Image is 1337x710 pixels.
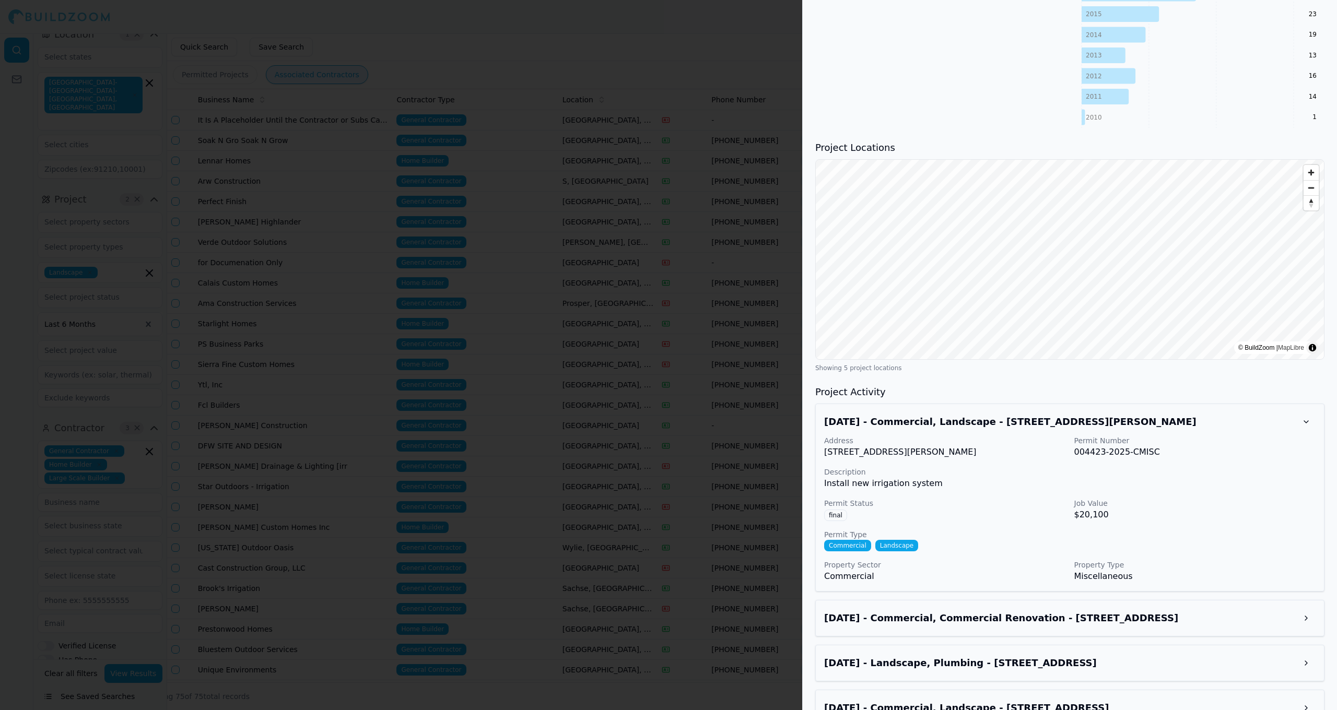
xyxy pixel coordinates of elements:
p: Property Type [1074,560,1316,570]
p: Commercial [824,570,1066,583]
p: Address [824,435,1066,446]
h3: Jun 25, 2025 - Commercial, Commercial Renovation - 2700 W Frontier Pkwy, Prosper, TX, 75078 [824,611,1297,625]
tspan: 2011 [1086,93,1102,100]
p: [STREET_ADDRESS][PERSON_NAME] [824,446,1066,458]
tspan: 2012 [1086,73,1102,80]
button: Zoom out [1304,180,1319,195]
p: Permit Type [824,529,1316,540]
span: Commercial [824,540,871,551]
p: Property Sector [824,560,1066,570]
h3: Jul 1, 2025 - Commercial, Landscape - 810 Allen Commerce Pkwy, Allen, TX, 75013 [824,415,1297,429]
text: 13 [1308,52,1316,59]
tspan: 2013 [1086,52,1102,59]
h3: Jun 26, 2025 - Landscape, Plumbing - 5301 E 1st St, Fort Worth, TX, 76103 [824,656,1297,670]
p: Permit Number [1074,435,1316,446]
tspan: 2015 [1086,10,1102,18]
p: Permit Status [824,498,1066,508]
p: 004423-2025-CMISC [1074,446,1316,458]
p: Job Value [1074,498,1316,508]
text: 16 [1308,72,1316,79]
div: Showing 5 project locations [815,364,1324,372]
button: Zoom in [1304,165,1319,180]
summary: Toggle attribution [1306,341,1319,354]
tspan: 2010 [1086,114,1102,121]
span: final [824,510,847,521]
text: 19 [1308,31,1316,38]
p: Install new irrigation system [824,477,1316,490]
p: $20,100 [1074,508,1316,521]
a: MapLibre [1278,344,1304,351]
text: 14 [1308,93,1316,100]
p: Miscellaneous [1074,570,1316,583]
button: Reset bearing to north [1304,195,1319,210]
p: Description [824,467,1316,477]
div: © BuildZoom | [1238,342,1304,353]
text: 1 [1312,113,1317,121]
tspan: 2014 [1086,31,1102,39]
canvas: Map [816,160,1324,359]
h3: Project Locations [815,140,1324,155]
span: Landscape [875,540,918,551]
h3: Project Activity [815,385,1324,399]
text: 23 [1308,10,1316,18]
